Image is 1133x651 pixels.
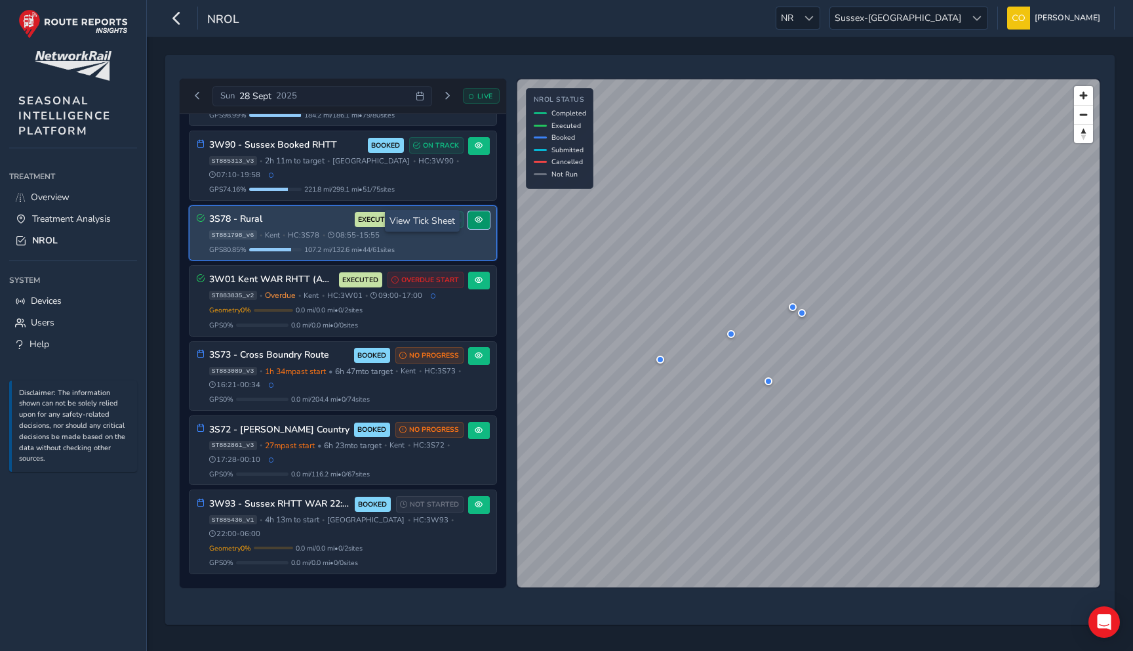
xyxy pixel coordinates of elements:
span: 184.2 mi / 186.1 mi • 79 / 80 sites [304,110,395,120]
span: • [458,367,461,375]
span: • [317,440,321,451]
span: Overdue [265,290,296,301]
a: Users [9,312,137,333]
button: Next day [437,88,458,104]
span: NO PROGRESS [409,350,459,361]
span: HC: 3S72 [413,440,445,450]
span: • [408,516,410,524]
span: • [327,157,330,165]
span: GPS 74.16 % [209,184,247,194]
a: Treatment Analysis [9,208,137,230]
button: Previous day [187,88,209,104]
span: ST883089_v3 [209,367,257,376]
button: [PERSON_NAME] [1007,7,1105,30]
span: GPS 0 % [209,320,233,330]
span: 09:00 - 17:00 [370,291,422,301]
span: • [451,516,454,524]
span: ON TRACK [423,140,459,151]
span: GPS 80.85 % [209,245,247,255]
span: Sussex-[GEOGRAPHIC_DATA] [830,7,966,29]
a: Overview [9,186,137,208]
span: • [419,367,422,375]
span: ST885313_v3 [209,156,257,165]
p: Disclaimer: The information shown can not be solely relied upon for any safety-related decisions,... [19,388,130,465]
span: Geometry 0 % [209,305,251,315]
span: • [260,232,262,239]
span: NOT STARTED [410,499,459,510]
span: • [323,232,325,239]
div: Treatment [9,167,137,186]
span: 0.0 mi / 204.4 mi • 0 / 74 sites [291,394,370,404]
span: • [260,442,262,449]
span: GPS 0 % [209,394,233,404]
span: 2025 [276,90,297,102]
span: • [365,292,368,299]
span: ST883835_v2 [209,291,257,300]
span: [GEOGRAPHIC_DATA] [332,156,410,166]
span: Sun [220,90,235,102]
h3: 3S73 - Cross Boundry Route [209,350,349,361]
span: Overview [31,191,70,203]
button: Reset bearing to north [1074,124,1093,143]
span: Cancelled [551,157,583,167]
span: HC: 3W90 [418,156,454,166]
span: NR [776,7,798,29]
span: 4h 13m to start [265,514,319,525]
h3: 3S72 - [PERSON_NAME] Country [209,425,349,436]
h3: 3W93 - Sussex RHTT WAR 22:00 - 06:00 [209,499,350,510]
span: 0.0 mi / 0.0 mi • 0 / 0 sites [291,320,358,330]
span: HC: 3S78 [288,230,319,240]
span: • [328,366,332,377]
span: NROL [32,234,58,247]
span: NROL [207,11,239,30]
span: 27m past start [265,440,315,451]
span: Kent [304,291,319,301]
h3: 3S78 - Rural [209,214,350,225]
span: • [384,442,387,449]
canvas: Map [517,79,1100,587]
a: NROL [9,230,137,251]
span: BOOKED [358,499,387,510]
span: • [395,367,398,375]
a: Devices [9,290,137,312]
span: 0.0 mi / 0.0 mi • 0 / 2 sites [296,543,363,553]
span: 1h 34m past start [265,366,326,377]
span: Users [31,316,54,329]
span: 07:10 - 19:58 [209,170,261,180]
span: [GEOGRAPHIC_DATA] [327,515,405,525]
span: BOOKED [357,425,386,435]
span: Kent [401,366,416,376]
span: • [322,292,325,299]
span: EXECUTED [342,275,378,285]
span: • [413,157,416,165]
span: • [322,516,325,524]
span: • [298,292,301,299]
span: GPS 98.99 % [209,110,247,120]
span: COMPLETED [417,215,459,225]
span: HC: 3W01 [327,291,363,301]
span: ST881798_v6 [209,230,257,240]
span: 6h 47m to target [335,366,393,377]
span: BOOKED [371,140,400,151]
span: 2h 11m to target [265,156,325,166]
span: 0.0 mi / 0.0 mi • 0 / 2 sites [296,305,363,315]
span: Kent [265,230,280,240]
span: • [456,157,459,165]
button: Zoom in [1074,86,1093,105]
span: Submitted [551,145,584,155]
span: 28 Sept [239,90,271,102]
h3: 3W01 Kent WAR RHTT (AM) 09:00 - 17:00 [209,274,334,285]
span: OVERDUE START [401,275,459,285]
span: • [408,442,410,449]
span: 17:28 - 00:10 [209,455,261,465]
span: ST882861_v3 [209,441,257,450]
h3: 3W90 - Sussex Booked RHTT [209,140,363,151]
span: • [260,292,262,299]
span: GPS 0 % [209,469,233,479]
span: LIVE [477,91,493,101]
span: [PERSON_NAME] [1035,7,1100,30]
span: HC: 3W93 [413,515,448,525]
span: • [260,157,262,165]
span: BOOKED [357,350,386,361]
img: customer logo [35,51,111,81]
